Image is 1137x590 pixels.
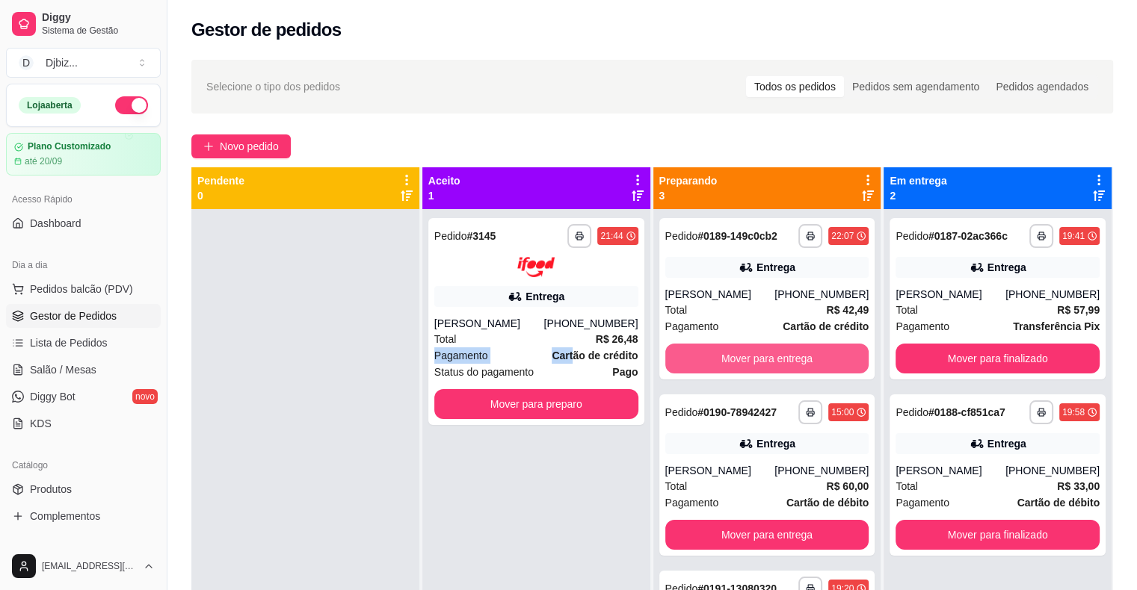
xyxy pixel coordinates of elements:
div: Entrega [757,260,795,275]
div: Entrega [526,289,564,304]
strong: Cartão de crédito [552,350,638,361]
span: Lista de Pedidos [30,335,108,350]
span: Total [665,302,688,318]
strong: R$ 60,00 [826,480,869,492]
button: Mover para finalizado [896,520,1100,550]
strong: R$ 57,99 [1057,304,1100,316]
span: Pagamento [434,347,488,364]
span: Total [896,302,918,318]
span: Diggy Bot [30,389,76,404]
div: [PERSON_NAME] [665,463,775,478]
strong: Cartão de débito [1017,497,1100,509]
strong: Cartão de débito [786,497,869,509]
div: Entrega [987,260,1026,275]
strong: R$ 42,49 [826,304,869,316]
div: Entrega [987,436,1026,451]
button: Pedidos balcão (PDV) [6,277,161,301]
span: [EMAIL_ADDRESS][DOMAIN_NAME] [42,560,137,572]
span: Pagamento [896,318,949,335]
p: Pendente [197,173,244,188]
button: Mover para entrega [665,344,869,373]
span: Produtos [30,482,72,497]
div: Pedidos agendados [987,76,1097,97]
article: Plano Customizado [28,141,111,152]
a: Lista de Pedidos [6,331,161,355]
span: Pedido [665,406,698,418]
span: KDS [30,416,52,431]
span: Total [896,478,918,494]
span: Status do pagamento [434,364,534,380]
span: Pagamento [665,318,719,335]
strong: # 0190-78942427 [697,406,777,418]
strong: Transferência Pix [1013,320,1100,332]
p: Aceito [428,173,460,188]
div: [PHONE_NUMBER] [543,316,638,331]
button: Mover para finalizado [896,344,1100,373]
img: ifood [517,257,555,277]
div: [PHONE_NUMBER] [774,463,869,478]
span: Pagamento [665,494,719,511]
div: 22:07 [831,230,854,242]
span: D [19,55,34,70]
span: Complementos [30,509,100,524]
div: Acesso Rápido [6,187,161,211]
p: 2 [890,188,946,203]
button: [EMAIL_ADDRESS][DOMAIN_NAME] [6,548,161,584]
span: Pedido [434,230,467,242]
div: Djbiz ... [46,55,78,70]
div: Catálogo [6,453,161,477]
p: 1 [428,188,460,203]
span: Sistema de Gestão [42,25,155,37]
div: [PERSON_NAME] [665,287,775,302]
span: plus [203,141,214,152]
h2: Gestor de pedidos [191,18,342,42]
a: DiggySistema de Gestão [6,6,161,42]
strong: # 3145 [466,230,496,242]
strong: R$ 33,00 [1057,480,1100,492]
div: 19:58 [1062,406,1085,418]
span: Pedido [896,230,928,242]
span: Pagamento [896,494,949,511]
strong: Pago [612,366,638,378]
div: 19:41 [1062,230,1085,242]
strong: Cartão de crédito [783,320,869,332]
div: [PHONE_NUMBER] [1005,287,1100,302]
button: Mover para preparo [434,389,638,419]
button: Novo pedido [191,134,291,158]
div: Dia a dia [6,253,161,277]
strong: R$ 26,48 [596,333,638,345]
button: Mover para entrega [665,520,869,550]
span: Selecione o tipo dos pedidos [206,78,340,95]
strong: # 0188-cf851ca7 [928,406,1005,418]
strong: # 0187-02ac366c [928,230,1008,242]
strong: # 0189-149c0cb2 [697,230,777,242]
span: Salão / Mesas [30,362,96,377]
button: Select a team [6,48,161,78]
span: Pedidos balcão (PDV) [30,282,133,296]
div: [PERSON_NAME] [434,316,544,331]
p: Em entrega [890,173,946,188]
span: Diggy [42,11,155,25]
span: Total [665,478,688,494]
a: Gestor de Pedidos [6,304,161,328]
a: Plano Customizadoaté 20/09 [6,133,161,176]
a: KDS [6,412,161,435]
button: Alterar Status [115,96,148,114]
span: Pedido [665,230,698,242]
div: [PHONE_NUMBER] [1005,463,1100,478]
a: Dashboard [6,211,161,235]
span: Gestor de Pedidos [30,308,117,323]
span: Dashboard [30,216,81,231]
div: 15:00 [831,406,854,418]
div: 21:44 [600,230,623,242]
span: Novo pedido [220,138,279,155]
span: Total [434,331,457,347]
div: Pedidos sem agendamento [844,76,987,97]
div: Loja aberta [19,97,81,114]
div: [PERSON_NAME] [896,287,1005,302]
p: Preparando [659,173,718,188]
span: Pedido [896,406,928,418]
div: Entrega [757,436,795,451]
a: Complementos [6,504,161,528]
p: 3 [659,188,718,203]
